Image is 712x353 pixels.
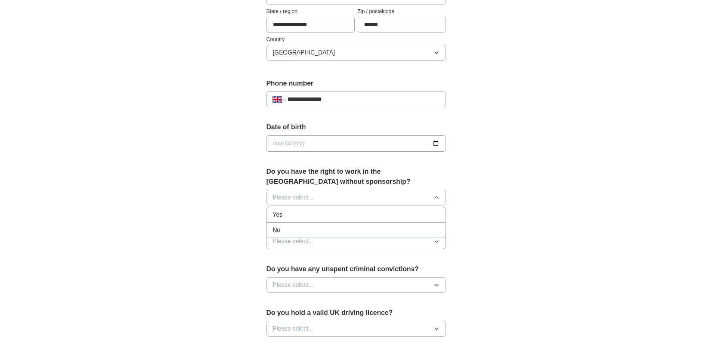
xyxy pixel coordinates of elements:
[358,7,446,15] label: Zip / postalcode
[266,277,446,293] button: Please select...
[266,45,446,61] button: [GEOGRAPHIC_DATA]
[266,78,446,89] label: Phone number
[266,321,446,337] button: Please select...
[266,233,446,249] button: Please select...
[273,324,314,333] span: Please select...
[266,190,446,205] button: Please select...
[266,7,355,15] label: State / region
[273,226,280,235] span: No
[273,193,314,202] span: Please select...
[266,308,446,318] label: Do you hold a valid UK driving licence?
[273,237,314,246] span: Please select...
[273,48,335,57] span: [GEOGRAPHIC_DATA]
[266,35,446,43] label: Country
[266,264,446,274] label: Do you have any unspent criminal convictions?
[273,210,283,219] span: Yes
[266,167,446,187] label: Do you have the right to work in the [GEOGRAPHIC_DATA] without sponsorship?
[266,122,446,132] label: Date of birth
[273,281,314,289] span: Please select...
